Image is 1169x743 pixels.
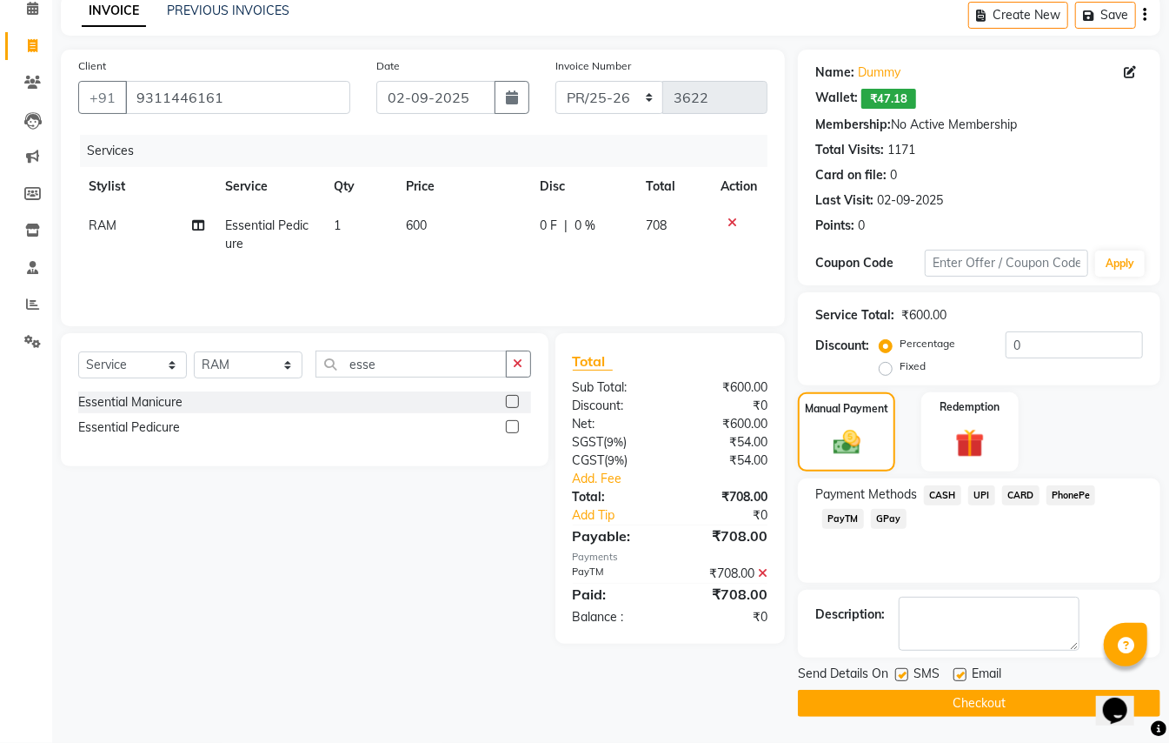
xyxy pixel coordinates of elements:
span: CASH [924,485,961,505]
span: ₹47.18 [861,89,916,109]
span: 0 % [575,217,595,235]
div: ₹708.00 [670,565,780,583]
div: Net: [560,415,670,433]
div: Sub Total: [560,378,670,397]
button: Checkout [798,690,1160,717]
div: ₹600.00 [670,415,780,433]
input: Enter Offer / Coupon Code [925,250,1088,277]
a: Add. Fee [560,470,781,488]
span: 1 [334,218,341,233]
span: Payment Methods [815,485,917,504]
th: Price [395,167,529,206]
div: 02-09-2025 [877,191,943,210]
a: PREVIOUS INVOICES [167,3,289,18]
span: 708 [646,218,667,233]
span: 600 [406,218,427,233]
div: ₹708.00 [670,584,780,605]
div: Paid: [560,584,670,605]
span: GPay [871,509,907,529]
div: 0 [858,217,865,235]
label: Date [376,58,400,74]
button: Create New [968,2,1068,29]
div: Description: [815,606,885,624]
label: Redemption [940,399,1000,415]
div: Name: [815,64,854,82]
div: ₹708.00 [670,525,780,546]
th: Stylist [78,167,215,206]
span: UPI [968,485,995,505]
span: 0 F [540,217,557,235]
th: Qty [323,167,395,206]
label: Fixed [900,358,926,374]
span: SGST [573,434,604,450]
div: ( ) [560,452,670,470]
button: +91 [78,81,127,114]
div: Wallet: [815,89,858,109]
th: Disc [529,167,635,206]
div: Essential Manicure [78,393,183,412]
div: Essential Pedicure [78,418,180,437]
div: ₹54.00 [670,452,780,470]
label: Percentage [900,336,955,351]
label: Client [78,58,106,74]
div: No Active Membership [815,116,1143,134]
th: Action [710,167,767,206]
button: Save [1075,2,1136,29]
div: ₹600.00 [670,378,780,397]
label: Invoice Number [555,58,631,74]
span: 9% [608,453,625,467]
a: Dummy [858,64,900,82]
img: _gift.svg [946,425,993,461]
span: Total [573,352,613,371]
div: ( ) [560,433,670,452]
label: Manual Payment [805,401,888,417]
div: Discount: [815,337,869,355]
div: 1171 [887,141,915,159]
input: Search or Scan [315,351,507,378]
div: 0 [890,166,897,184]
div: ₹708.00 [670,488,780,506]
span: PhonePe [1046,485,1096,505]
div: Services [80,135,780,167]
div: Last Visit: [815,191,873,210]
div: ₹0 [670,608,780,626]
div: ₹0 [688,506,780,525]
div: Total Visits: [815,141,884,159]
div: Payable: [560,525,670,546]
span: RAM [89,218,116,233]
div: Membership: [815,116,891,134]
div: Card on file: [815,166,887,184]
th: Service [215,167,323,206]
span: 9% [608,435,624,449]
span: Send Details On [798,665,888,686]
span: | [564,217,568,235]
div: Points: [815,217,854,235]
div: ₹54.00 [670,433,780,452]
span: CARD [1002,485,1039,505]
span: Essential Pedicure [225,218,309,251]
img: _cash.svg [825,427,869,459]
div: ₹600.00 [901,306,946,325]
div: ₹0 [670,397,780,415]
th: Total [635,167,710,206]
iframe: chat widget [1096,673,1152,726]
div: Service Total: [815,306,894,325]
div: PayTM [560,565,670,583]
input: Search by Name/Mobile/Email/Code [125,81,350,114]
span: Email [972,665,1001,686]
button: Apply [1095,251,1145,277]
div: Total: [560,488,670,506]
span: SMS [913,665,940,686]
div: Payments [573,550,768,565]
span: CGST [573,452,605,468]
div: Discount: [560,397,670,415]
a: Add Tip [560,506,689,525]
span: PayTM [822,509,864,529]
div: Balance : [560,608,670,626]
div: Coupon Code [815,254,925,272]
